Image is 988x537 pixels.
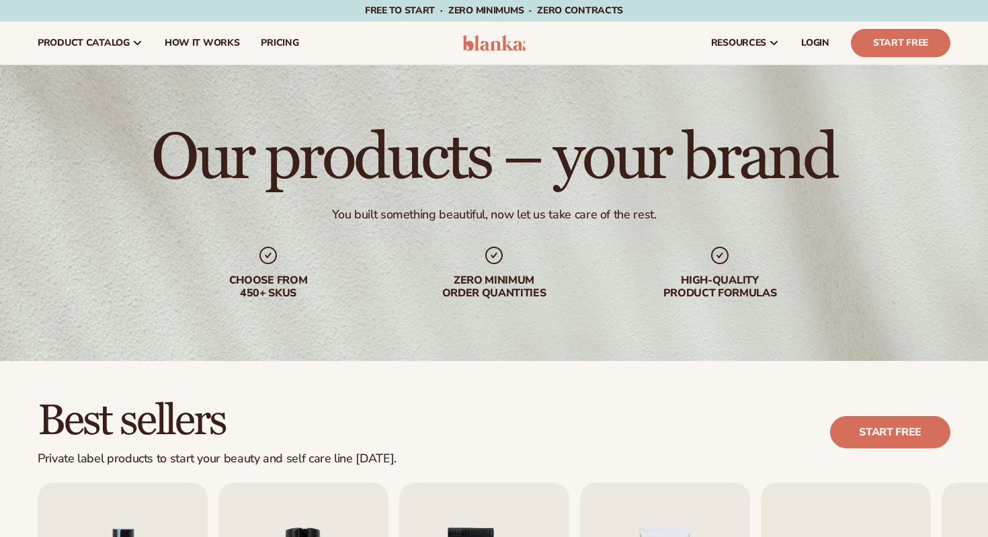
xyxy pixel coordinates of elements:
[38,38,130,48] span: product catalog
[851,29,950,57] a: Start Free
[332,207,657,222] div: You built something beautiful, now let us take care of the rest.
[790,22,840,65] a: LOGIN
[700,22,790,65] a: resources
[38,399,397,444] h2: Best sellers
[38,452,397,466] div: Private label products to start your beauty and self care line [DATE].
[365,4,623,17] span: Free to start · ZERO minimums · ZERO contracts
[408,274,580,300] div: Zero minimum order quantities
[830,416,950,448] a: Start free
[261,38,298,48] span: pricing
[250,22,309,65] a: pricing
[801,38,829,48] span: LOGIN
[165,38,240,48] span: How It Works
[154,22,251,65] a: How It Works
[711,38,766,48] span: resources
[182,274,354,300] div: Choose from 450+ Skus
[462,35,526,51] img: logo
[151,126,836,191] h1: Our products – your brand
[27,22,154,65] a: product catalog
[634,274,806,300] div: High-quality product formulas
